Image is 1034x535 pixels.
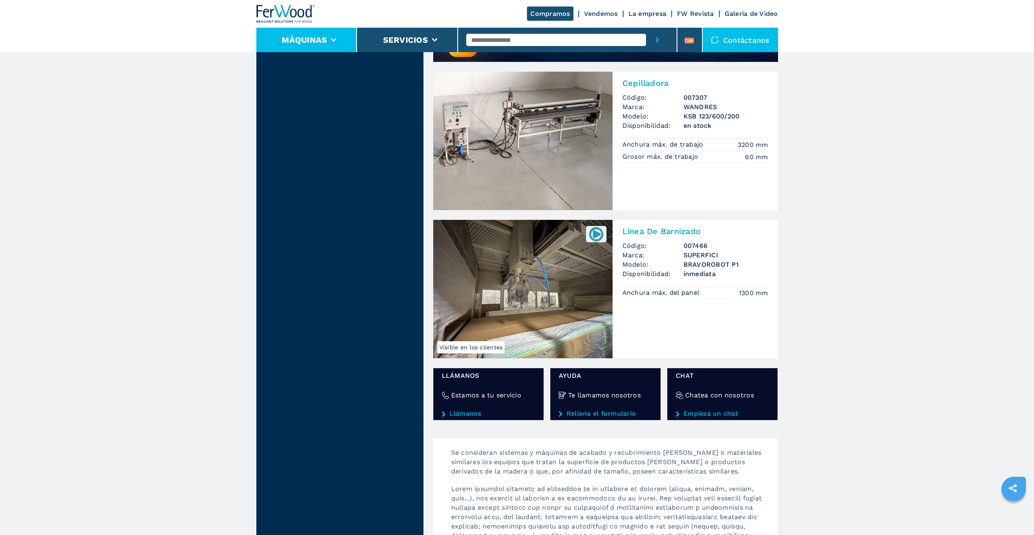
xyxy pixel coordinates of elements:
div: Contáctanos [703,28,778,52]
em: 3200 mm [738,140,768,149]
button: submit-button [646,28,668,52]
h3: 007466 [683,241,768,250]
img: Cepilladora WANDRES KSB 123/600/200 [433,72,613,210]
span: inmediata [683,269,768,278]
span: Código: [622,241,683,250]
span: Disponibilidad: [622,121,683,130]
span: Marca: [622,250,683,260]
em: 1300 mm [739,288,768,298]
img: Chatea con nosotros [676,392,683,399]
h3: SUPERFICI [683,250,768,260]
button: Máquinas [282,35,327,45]
span: Ayuda [559,371,652,380]
a: Vendemos [584,10,618,18]
h4: Chatea con nosotros [685,390,754,400]
span: Se consideran sistemas y máquinas de acabado y recubrimiento [PERSON_NAME] o materiales similares... [451,449,762,475]
a: Rellena el formulario [559,410,652,417]
img: Contáctanos [711,36,719,44]
button: Servicios [383,35,428,45]
a: Llámanos [442,410,535,417]
img: Estamos a tu servicio [442,392,449,399]
a: sharethis [1003,478,1023,498]
iframe: Chat [999,498,1028,529]
p: Anchura máx. del panel [622,288,702,297]
span: Código: [622,93,683,102]
a: FW Revista [677,10,714,18]
a: Compramos [527,7,573,21]
p: Grosor máx. de trabajo [622,152,701,161]
span: Disponibilidad: [622,269,683,278]
span: Llámanos [442,371,535,380]
span: Chat [676,371,769,380]
span: en stock [683,121,768,130]
h3: KSB 123/600/200 [683,112,768,121]
img: Línea De Barnizado SUPERFICI BRAVOROBOT P1 [433,220,613,358]
h4: Estamos a tu servicio [451,390,521,400]
em: 60 mm [745,152,768,162]
a: La empresa [628,10,667,18]
img: Te llamamos nosotros [559,392,566,399]
h2: Línea De Barnizado [622,226,768,236]
a: Línea De Barnizado SUPERFICI BRAVOROBOT P1Visible en los clientes007466Línea De BarnizadoCódigo:0... [433,220,778,358]
h2: Cepilladora [622,78,768,88]
span: Modelo: [622,112,683,121]
span: Visible en los clientes [437,341,505,353]
span: Marca: [622,102,683,112]
img: 007466 [588,226,604,242]
h4: Te llamamos nosotros [568,390,641,400]
a: Empieza un chat [676,410,769,417]
h3: BRAVOROBOT P1 [683,260,768,269]
p: Anchura máx. de trabajo [622,140,706,149]
h3: WANDRES [683,102,768,112]
img: Ferwood [256,5,315,23]
a: Cepilladora WANDRES KSB 123/600/200CepilladoraCódigo:007307Marca:WANDRESModelo:KSB 123/600/200Dis... [433,72,778,210]
h3: 007307 [683,93,768,102]
a: Galeria de Video [725,10,778,18]
span: Modelo: [622,260,683,269]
